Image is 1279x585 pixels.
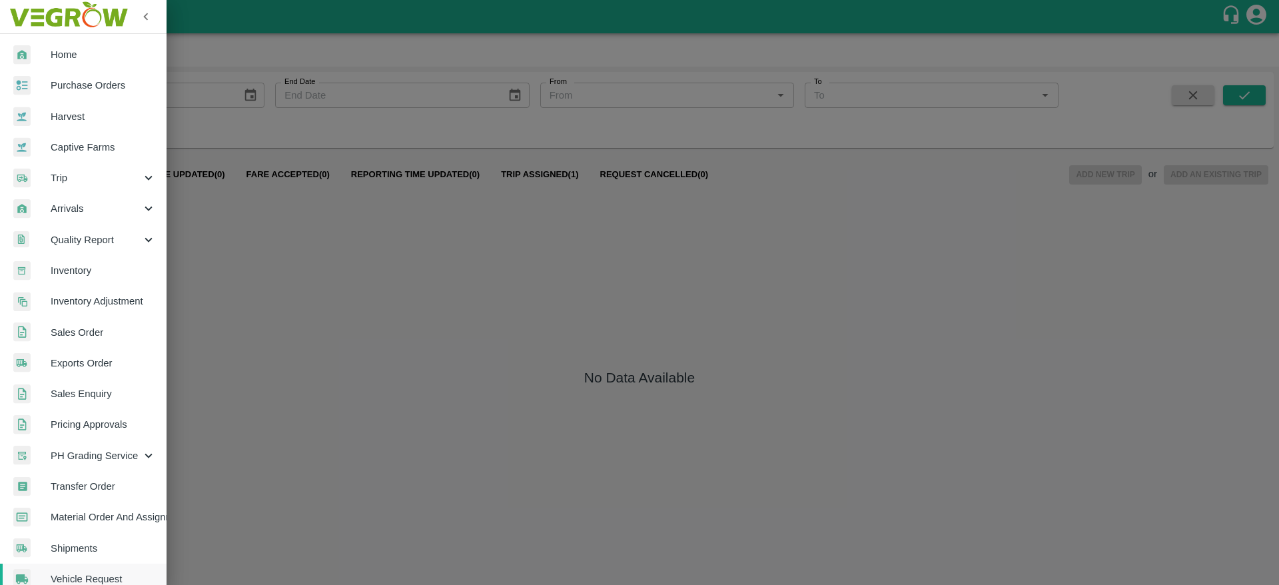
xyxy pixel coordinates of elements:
span: Inventory [51,263,156,278]
img: harvest [13,137,31,157]
img: shipments [13,538,31,558]
span: Captive Farms [51,140,156,155]
span: Shipments [51,541,156,556]
img: inventory [13,292,31,311]
img: centralMaterial [13,508,31,527]
span: Pricing Approvals [51,417,156,432]
img: qualityReport [13,231,29,248]
span: Quality Report [51,233,141,247]
img: delivery [13,169,31,188]
span: Exports Order [51,356,156,370]
img: shipments [13,353,31,372]
span: Arrivals [51,201,141,216]
img: sales [13,415,31,434]
img: sales [13,322,31,342]
img: harvest [13,107,31,127]
img: sales [13,384,31,404]
span: Inventory Adjustment [51,294,156,308]
span: Sales Order [51,325,156,340]
img: whTracker [13,446,31,465]
span: Home [51,47,156,62]
span: Purchase Orders [51,78,156,93]
span: PH Grading Service [51,448,141,463]
img: whArrival [13,199,31,219]
span: Harvest [51,109,156,124]
span: Material Order And Assignment [51,510,156,524]
span: Trip [51,171,141,185]
span: Sales Enquiry [51,386,156,401]
img: reciept [13,76,31,95]
img: whInventory [13,261,31,281]
img: whTransfer [13,477,31,496]
span: Transfer Order [51,479,156,494]
img: whArrival [13,45,31,65]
